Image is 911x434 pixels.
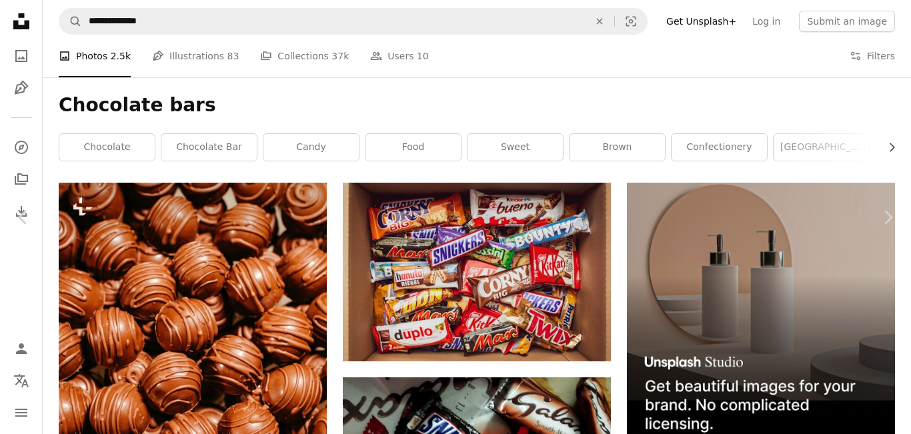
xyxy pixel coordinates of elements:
img: orange and red plastic pack [343,183,611,361]
a: orange and red plastic pack [343,265,611,277]
a: Explore [8,134,35,161]
span: 10 [417,49,429,63]
a: Users 10 [370,35,429,77]
a: confectionery [672,134,767,161]
button: Submit an image [799,11,895,32]
button: Visual search [615,9,647,34]
span: 83 [227,49,239,63]
a: food [365,134,461,161]
button: Search Unsplash [59,9,82,34]
button: Clear [585,9,614,34]
a: Get Unsplash+ [658,11,744,32]
a: Illustrations 83 [152,35,239,77]
a: [GEOGRAPHIC_DATA] [774,134,869,161]
a: brown [570,134,665,161]
a: chocolate bar [161,134,257,161]
button: Language [8,367,35,394]
a: Photos [8,43,35,69]
a: Log in [744,11,788,32]
a: sweet [468,134,563,161]
a: Next [864,153,911,281]
a: Log in / Sign up [8,335,35,362]
button: scroll list to the right [880,134,895,161]
span: 37k [331,49,349,63]
a: a pile of chocolate candies sitting on top of a table [59,377,327,389]
a: chocolate [59,134,155,161]
button: Filters [850,35,895,77]
button: Menu [8,399,35,426]
h1: Chocolate bars [59,93,895,117]
form: Find visuals sitewide [59,8,648,35]
a: Illustrations [8,75,35,101]
a: Collections 37k [260,35,349,77]
a: candy [263,134,359,161]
